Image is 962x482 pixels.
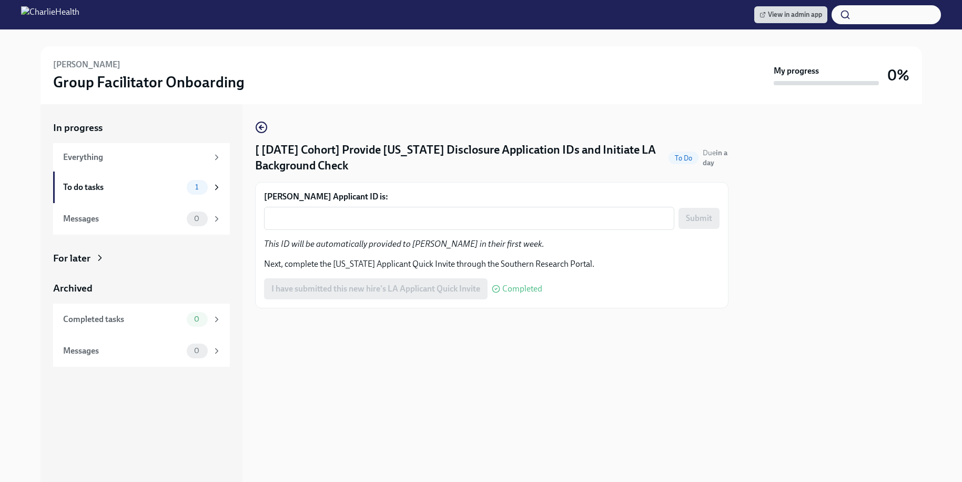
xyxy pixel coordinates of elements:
[53,172,230,203] a: To do tasks1
[703,148,727,167] strong: in a day
[53,143,230,172] a: Everything
[188,347,206,355] span: 0
[53,252,230,265] a: For later
[53,252,90,265] div: For later
[189,183,205,191] span: 1
[703,148,727,167] span: Due
[255,142,665,174] h4: [ [DATE] Cohort] Provide [US_STATE] Disclosure Application IDs and Initiate LA Background Check
[53,73,245,92] h3: Group Facilitator Onboarding
[264,239,544,249] em: This ID will be automatically provided to [PERSON_NAME] in their first week.
[774,65,819,77] strong: My progress
[53,121,230,135] a: In progress
[669,154,698,162] span: To Do
[63,182,183,193] div: To do tasks
[53,304,230,335] a: Completed tasks0
[53,335,230,367] a: Messages0
[63,345,183,357] div: Messages
[754,6,827,23] a: View in admin app
[188,315,206,323] span: 0
[21,6,79,23] img: CharlieHealth
[63,314,183,325] div: Completed tasks
[887,66,909,85] h3: 0%
[264,258,720,270] p: Next, complete the [US_STATE] Applicant Quick Invite through the Southern Research Portal.
[53,203,230,235] a: Messages0
[502,285,542,293] span: Completed
[53,282,230,295] a: Archived
[264,191,720,203] label: [PERSON_NAME] Applicant ID is:
[53,59,120,71] h6: [PERSON_NAME]
[188,215,206,223] span: 0
[760,9,822,20] span: View in admin app
[63,213,183,225] div: Messages
[63,152,208,163] div: Everything
[703,148,728,168] span: August 27th, 2025 10:00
